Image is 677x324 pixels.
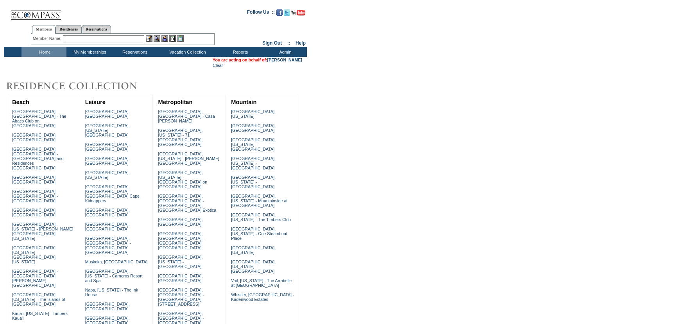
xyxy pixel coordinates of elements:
a: [GEOGRAPHIC_DATA] - [GEOGRAPHIC_DATA] - [GEOGRAPHIC_DATA] [12,189,58,203]
td: My Memberships [66,47,111,57]
img: Destinations by Exclusive Resorts [4,78,156,94]
a: [GEOGRAPHIC_DATA], [US_STATE] - [GEOGRAPHIC_DATA] [231,156,276,170]
img: Follow us on Twitter [284,9,290,16]
a: Muskoka, [GEOGRAPHIC_DATA] [85,259,147,264]
a: Help [296,40,306,46]
a: Kaua'i, [US_STATE] - Timbers Kaua'i [12,311,68,320]
a: [GEOGRAPHIC_DATA], [US_STATE] - Carneros Resort and Spa [85,269,143,283]
img: b_edit.gif [146,35,152,42]
img: Subscribe to our YouTube Channel [291,10,305,16]
img: Compass Home [11,4,61,20]
a: [GEOGRAPHIC_DATA], [GEOGRAPHIC_DATA] - [GEOGRAPHIC_DATA] [GEOGRAPHIC_DATA] [85,236,131,255]
a: [GEOGRAPHIC_DATA], [US_STATE] - [PERSON_NAME][GEOGRAPHIC_DATA] [158,151,219,166]
a: [GEOGRAPHIC_DATA], [GEOGRAPHIC_DATA] [85,222,130,231]
img: Impersonate [161,35,168,42]
a: Reservations [82,25,111,33]
a: [GEOGRAPHIC_DATA], [GEOGRAPHIC_DATA] [12,133,57,142]
a: [GEOGRAPHIC_DATA], [US_STATE] - The Timbers Club [231,212,291,222]
img: Reservations [169,35,176,42]
a: Napa, [US_STATE] - The Ink House [85,288,138,297]
a: [GEOGRAPHIC_DATA] - [GEOGRAPHIC_DATA][PERSON_NAME], [GEOGRAPHIC_DATA] [12,269,58,288]
a: [GEOGRAPHIC_DATA], [GEOGRAPHIC_DATA] - [GEOGRAPHIC_DATA] and Residences [GEOGRAPHIC_DATA] [12,147,64,170]
a: [GEOGRAPHIC_DATA], [US_STATE] - [GEOGRAPHIC_DATA] [231,175,276,189]
a: [GEOGRAPHIC_DATA], [US_STATE] [85,170,130,180]
img: View [154,35,160,42]
a: Whistler, [GEOGRAPHIC_DATA] - Kadenwood Estates [231,292,294,302]
div: Member Name: [33,35,63,42]
a: [GEOGRAPHIC_DATA], [GEOGRAPHIC_DATA] - [GEOGRAPHIC_DATA] Cape Kidnappers [85,184,140,203]
a: Residences [56,25,82,33]
a: [GEOGRAPHIC_DATA], [US_STATE] - [GEOGRAPHIC_DATA] on [GEOGRAPHIC_DATA] [158,170,207,189]
td: Follow Us :: [247,9,275,18]
a: Beach [12,99,29,105]
a: [GEOGRAPHIC_DATA], [GEOGRAPHIC_DATA] [231,123,276,133]
a: [GEOGRAPHIC_DATA], [GEOGRAPHIC_DATA] - [GEOGRAPHIC_DATA], [GEOGRAPHIC_DATA] Exotica [158,194,216,212]
a: Follow us on Twitter [284,12,290,16]
a: [GEOGRAPHIC_DATA], [GEOGRAPHIC_DATA] [158,274,202,283]
a: Clear [213,63,223,68]
td: Reports [217,47,262,57]
a: Leisure [85,99,106,105]
a: [GEOGRAPHIC_DATA], [GEOGRAPHIC_DATA] - Casa [PERSON_NAME] [158,109,215,123]
a: [GEOGRAPHIC_DATA], [US_STATE] - 71 [GEOGRAPHIC_DATA], [GEOGRAPHIC_DATA] [158,128,202,147]
a: [GEOGRAPHIC_DATA], [US_STATE] [231,109,276,119]
a: [GEOGRAPHIC_DATA], [US_STATE] - Mountainside at [GEOGRAPHIC_DATA] [231,194,287,208]
a: [GEOGRAPHIC_DATA], [GEOGRAPHIC_DATA] [85,109,130,119]
a: [GEOGRAPHIC_DATA], [GEOGRAPHIC_DATA] [85,208,130,217]
a: [GEOGRAPHIC_DATA], [GEOGRAPHIC_DATA] [12,175,57,184]
a: Mountain [231,99,256,105]
a: Members [32,25,56,34]
a: [GEOGRAPHIC_DATA], [US_STATE] - [GEOGRAPHIC_DATA] [158,255,202,269]
a: [GEOGRAPHIC_DATA], [GEOGRAPHIC_DATA] [12,208,57,217]
a: [GEOGRAPHIC_DATA], [US_STATE] - One Steamboat Place [231,227,287,241]
a: [GEOGRAPHIC_DATA], [US_STATE] - [GEOGRAPHIC_DATA], [US_STATE] [12,245,57,264]
a: [GEOGRAPHIC_DATA], [GEOGRAPHIC_DATA] - [GEOGRAPHIC_DATA] [GEOGRAPHIC_DATA] [158,231,204,250]
td: Home [21,47,66,57]
td: Reservations [111,47,156,57]
a: Become our fan on Facebook [276,12,283,16]
a: Vail, [US_STATE] - The Arrabelle at [GEOGRAPHIC_DATA] [231,278,292,288]
img: b_calculator.gif [177,35,184,42]
a: [GEOGRAPHIC_DATA], [US_STATE] - The Islands of [GEOGRAPHIC_DATA] [12,292,65,306]
a: [GEOGRAPHIC_DATA], [US_STATE] - [GEOGRAPHIC_DATA] [231,137,276,151]
a: [GEOGRAPHIC_DATA], [GEOGRAPHIC_DATA] [85,142,130,151]
a: [GEOGRAPHIC_DATA], [GEOGRAPHIC_DATA] [85,302,130,311]
span: You are acting on behalf of: [213,58,302,62]
a: [GEOGRAPHIC_DATA], [US_STATE] - [GEOGRAPHIC_DATA] [231,259,276,274]
a: [GEOGRAPHIC_DATA], [US_STATE] - [GEOGRAPHIC_DATA] [85,123,130,137]
a: [GEOGRAPHIC_DATA], [US_STATE] - [PERSON_NAME][GEOGRAPHIC_DATA], [US_STATE] [12,222,73,241]
a: [GEOGRAPHIC_DATA], [GEOGRAPHIC_DATA] - [GEOGRAPHIC_DATA][STREET_ADDRESS] [158,288,204,306]
a: [PERSON_NAME] [267,58,302,62]
a: [GEOGRAPHIC_DATA], [US_STATE] [231,245,276,255]
td: Admin [262,47,307,57]
a: [GEOGRAPHIC_DATA], [GEOGRAPHIC_DATA] [158,217,202,227]
a: Sign Out [262,40,282,46]
a: [GEOGRAPHIC_DATA], [GEOGRAPHIC_DATA] - The Abaco Club on [GEOGRAPHIC_DATA] [12,109,66,128]
a: [GEOGRAPHIC_DATA], [GEOGRAPHIC_DATA] [85,156,130,166]
a: Subscribe to our YouTube Channel [291,12,305,16]
a: Metropolitan [158,99,192,105]
img: Become our fan on Facebook [276,9,283,16]
td: Vacation Collection [156,47,217,57]
span: :: [287,40,290,46]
